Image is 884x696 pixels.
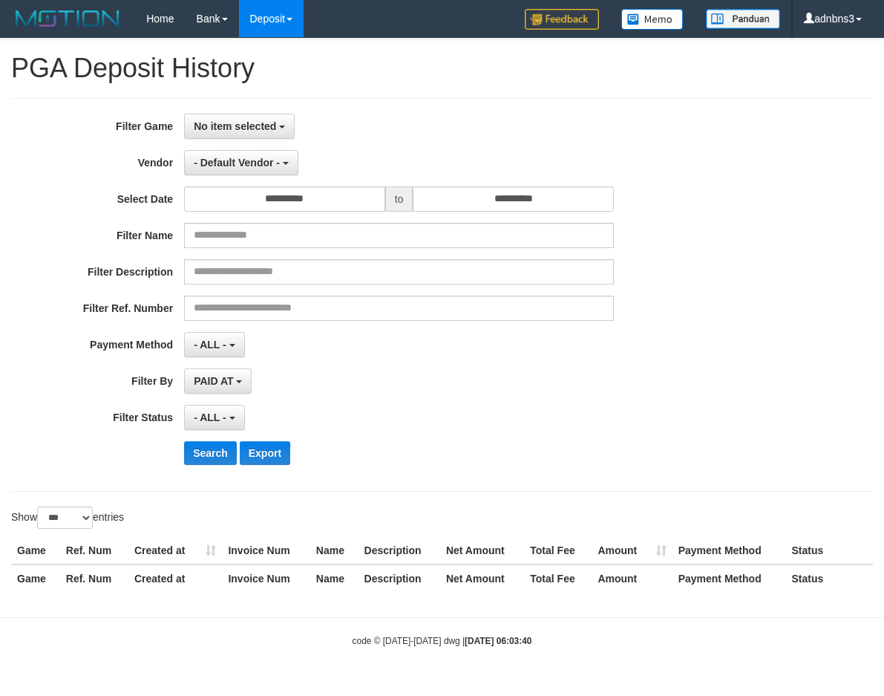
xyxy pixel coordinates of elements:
th: Name [310,565,358,592]
th: Amount [592,565,672,592]
span: - ALL - [194,339,226,351]
button: PAID AT [184,368,252,394]
label: Show entries [11,507,124,529]
th: Status [786,537,874,565]
th: Net Amount [440,537,524,565]
button: - ALL - [184,332,244,357]
th: Net Amount [440,565,524,592]
button: - ALL - [184,405,244,430]
span: - Default Vendor - [194,157,280,169]
th: Game [11,565,60,592]
img: MOTION_logo.png [11,7,124,30]
th: Description [358,537,440,565]
strong: [DATE] 06:03:40 [465,636,531,646]
th: Game [11,537,60,565]
th: Payment Method [672,537,786,565]
th: Name [310,537,358,565]
select: Showentries [37,507,93,529]
img: panduan.png [706,9,780,29]
th: Created at [128,537,223,565]
th: Total Fee [524,565,592,592]
button: No item selected [184,114,295,139]
th: Invoice Num [222,565,310,592]
th: Created at [128,565,223,592]
th: Payment Method [672,565,786,592]
span: - ALL - [194,412,226,423]
th: Ref. Num [60,565,128,592]
th: Description [358,565,440,592]
h1: PGA Deposit History [11,53,873,83]
th: Amount [592,537,672,565]
span: PAID AT [194,375,233,387]
button: Search [184,441,237,465]
th: Ref. Num [60,537,128,565]
th: Status [786,565,874,592]
button: - Default Vendor - [184,150,298,175]
span: No item selected [194,120,276,132]
th: Total Fee [524,537,592,565]
th: Invoice Num [222,537,310,565]
button: Export [240,441,290,465]
img: Button%20Memo.svg [621,9,684,30]
small: code © [DATE]-[DATE] dwg | [353,636,532,646]
img: Feedback.jpg [525,9,599,30]
span: to [385,186,413,212]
